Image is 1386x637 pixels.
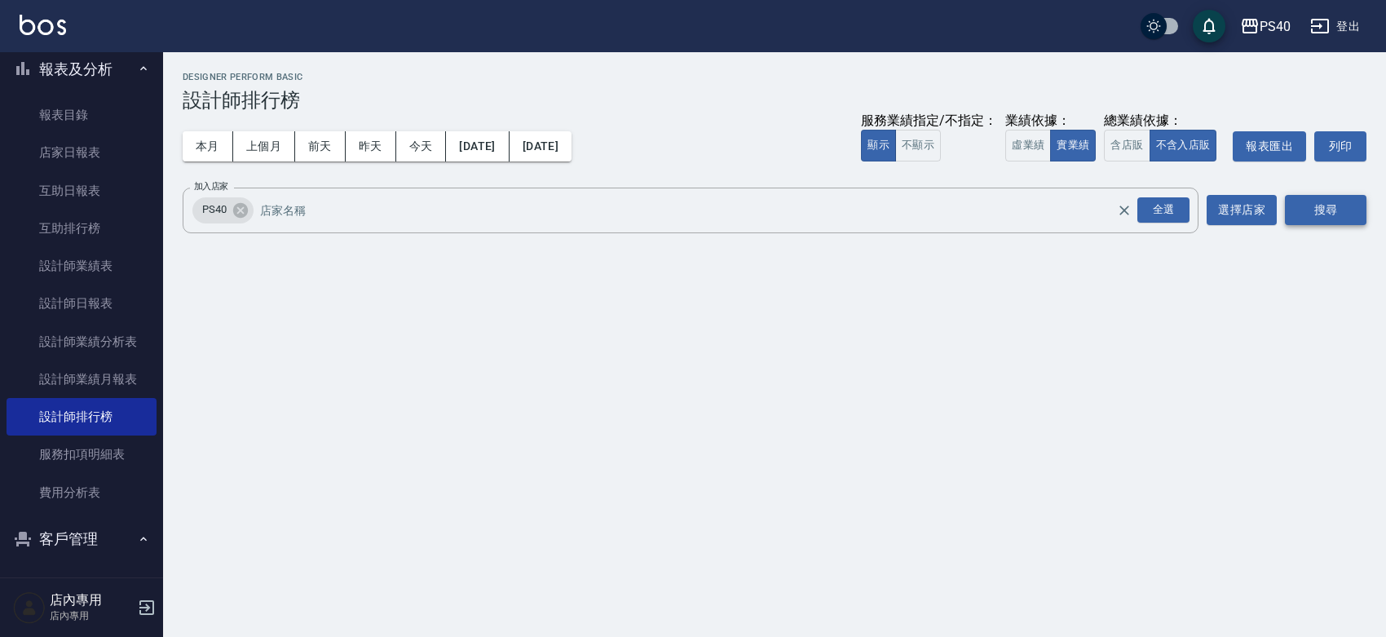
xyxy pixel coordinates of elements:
h5: 店內專用 [50,592,133,608]
button: 本月 [183,131,233,161]
button: 客戶管理 [7,518,157,560]
button: 不含入店販 [1150,130,1217,161]
a: 客戶列表 [7,566,157,604]
a: 服務扣項明細表 [7,436,157,473]
div: 全選 [1137,197,1190,223]
a: 互助排行榜 [7,210,157,247]
a: 設計師排行榜 [7,398,157,436]
h2: Designer Perform Basic [183,72,1366,82]
a: 費用分析表 [7,474,157,511]
button: [DATE] [510,131,572,161]
p: 店內專用 [50,608,133,623]
div: 業績依據： [1005,113,1096,130]
a: 店家日報表 [7,134,157,171]
button: 今天 [396,131,447,161]
div: PS40 [192,197,254,223]
button: 報表匯出 [1233,131,1306,161]
button: 實業績 [1050,130,1096,161]
input: 店家名稱 [256,196,1146,224]
img: Logo [20,15,66,35]
span: PS40 [192,201,236,218]
a: 設計師業績表 [7,247,157,285]
h3: 設計師排行榜 [183,89,1366,112]
a: 設計師業績分析表 [7,323,157,361]
button: PS40 [1234,10,1297,43]
div: PS40 [1260,16,1291,37]
button: 含店販 [1104,130,1150,161]
button: 登出 [1304,11,1366,42]
button: 虛業績 [1005,130,1051,161]
button: 不顯示 [895,130,941,161]
button: 顯示 [861,130,896,161]
button: 列印 [1314,131,1366,161]
button: 選擇店家 [1207,195,1277,225]
div: 總業績依據： [1104,113,1225,130]
div: 服務業績指定/不指定： [861,113,997,130]
a: 設計師日報表 [7,285,157,322]
button: 上個月 [233,131,295,161]
button: 報表及分析 [7,48,157,91]
a: 報表目錄 [7,96,157,134]
a: 互助日報表 [7,172,157,210]
button: 搜尋 [1285,195,1366,225]
button: [DATE] [446,131,509,161]
button: 前天 [295,131,346,161]
button: Open [1134,194,1193,226]
button: Clear [1113,199,1136,222]
img: Person [13,591,46,624]
a: 設計師業績月報表 [7,361,157,398]
label: 加入店家 [194,180,228,192]
button: save [1193,10,1225,42]
button: 昨天 [346,131,396,161]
